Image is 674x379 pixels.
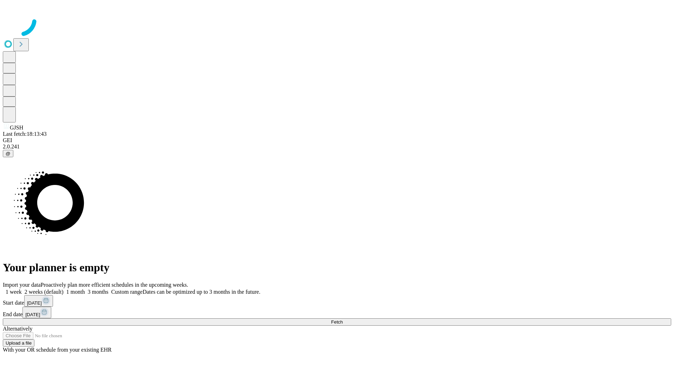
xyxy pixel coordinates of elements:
[3,339,34,347] button: Upload a file
[331,319,343,325] span: Fetch
[3,347,112,353] span: With your OR schedule from your existing EHR
[41,282,188,288] span: Proactively plan more efficient schedules in the upcoming weeks.
[3,131,47,137] span: Last fetch: 18:13:43
[3,144,671,150] div: 2.0.241
[6,151,11,156] span: @
[143,289,260,295] span: Dates can be optimized up to 3 months in the future.
[3,282,41,288] span: Import your data
[111,289,143,295] span: Custom range
[3,307,671,318] div: End date
[3,326,32,332] span: Alternatively
[6,289,22,295] span: 1 week
[3,318,671,326] button: Fetch
[3,295,671,307] div: Start date
[3,137,671,144] div: GEI
[24,295,53,307] button: [DATE]
[88,289,108,295] span: 3 months
[10,125,23,131] span: GJSH
[3,150,13,157] button: @
[22,307,51,318] button: [DATE]
[66,289,85,295] span: 1 month
[25,289,64,295] span: 2 weeks (default)
[25,312,40,317] span: [DATE]
[3,261,671,274] h1: Your planner is empty
[27,300,42,306] span: [DATE]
